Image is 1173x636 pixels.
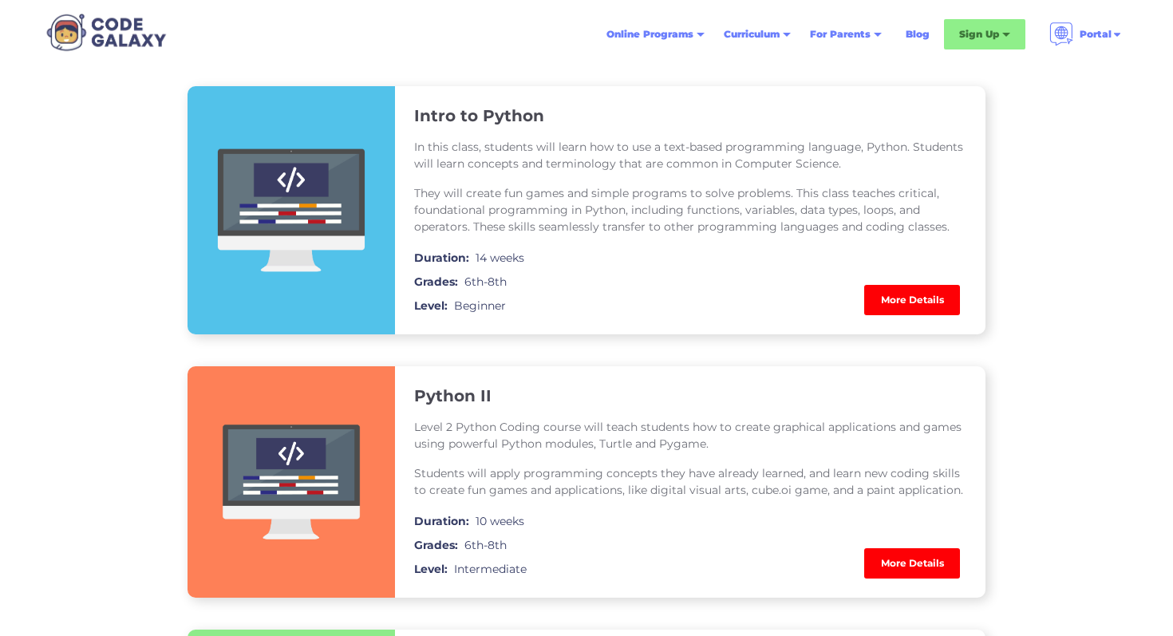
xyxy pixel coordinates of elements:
div: Online Programs [597,20,714,49]
div: Sign Up [944,19,1025,49]
p: In this class, students will learn how to use a text-based programming language, Python. Students... [414,139,966,172]
a: More Details [864,548,960,579]
div: Portal [1080,26,1112,42]
div: Curriculum [724,26,780,42]
p: Level 2 Python Coding course will teach students how to create graphical applications and games u... [414,419,966,452]
h4: Level: [414,296,448,315]
h4: Grades: [414,535,458,555]
h4: 14 weeks [476,248,524,267]
div: Online Programs [606,26,693,42]
h4: Duration: [414,248,469,267]
p: Students will apply programming concepts they have already learned, and learn new coding skills t... [414,465,966,499]
h3: Python II [414,385,492,406]
h4: 10 weeks [476,512,524,531]
h4: Duration: [414,512,469,531]
a: Blog [896,20,939,49]
h4: Grades: [414,272,458,291]
div: For Parents [810,26,871,42]
a: More Details [864,285,960,315]
h4: Level: [414,559,448,579]
h4: 6th-8th [464,535,507,555]
h4: Beginner [454,296,506,315]
h4: 6th-8th [464,272,507,291]
p: They will create fun games and simple programs to solve problems. This class teaches critical, fo... [414,185,966,235]
h3: Intro to Python [414,105,544,126]
div: For Parents [800,20,891,49]
div: Curriculum [714,20,800,49]
h4: Intermediate [454,559,527,579]
div: Sign Up [959,26,999,42]
div: Portal [1040,16,1132,53]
